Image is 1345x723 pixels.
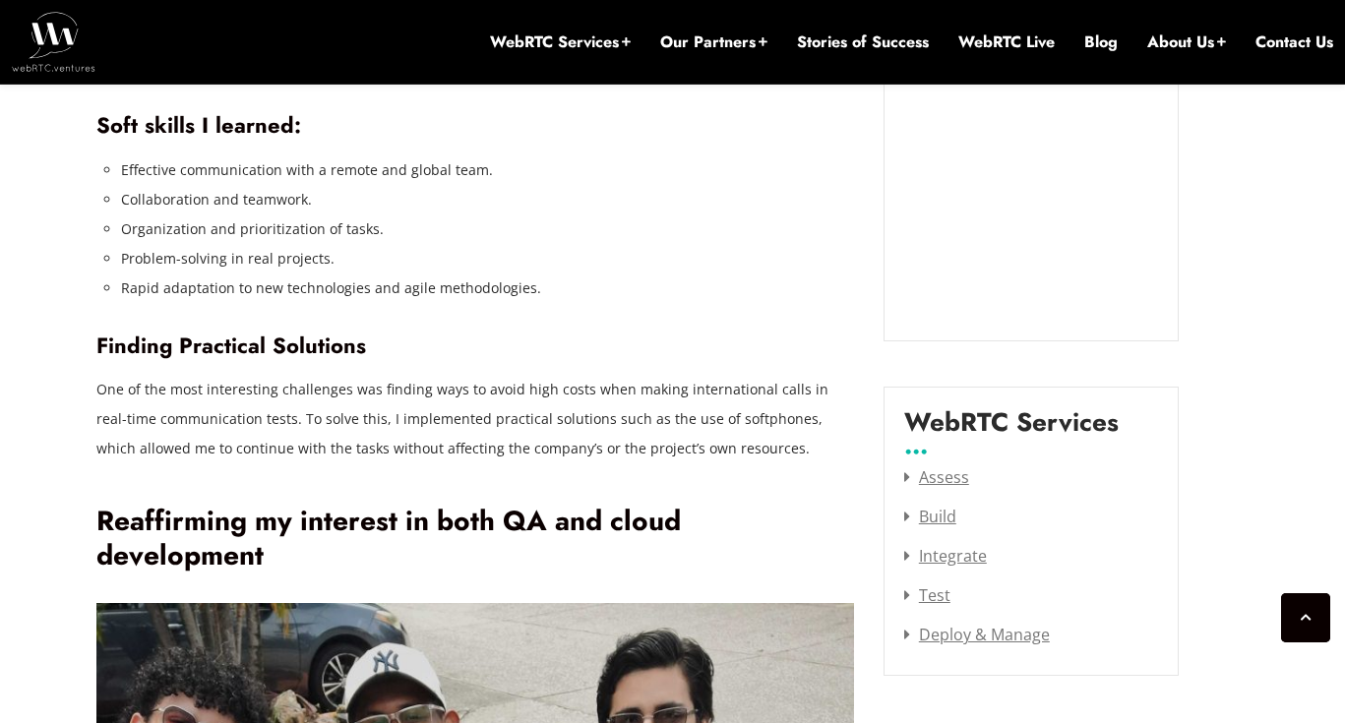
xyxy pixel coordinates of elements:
a: Deploy & Manage [904,624,1050,645]
iframe: Embedded CTA [904,38,1158,320]
a: Integrate [904,545,987,567]
a: Stories of Success [797,31,929,53]
a: Test [904,584,950,606]
li: Organization and prioritization of tasks. [121,214,854,244]
img: WebRTC.ventures [12,12,95,71]
li: Collaboration and teamwork. [121,185,854,214]
a: Blog [1084,31,1118,53]
h3: Soft skills I learned: [96,112,854,139]
li: Effective communication with a remote and global team. [121,155,854,185]
a: Our Partners [660,31,767,53]
a: Contact Us [1255,31,1333,53]
li: Rapid adaptation to new technologies and agile methodologies. [121,273,854,303]
li: Problem-solving in real projects. [121,244,854,273]
h2: Reaffirming my interest in both QA and cloud development [96,505,854,572]
h3: Finding Practical Solutions [96,332,854,359]
a: WebRTC Services [490,31,631,53]
a: WebRTC Live [958,31,1055,53]
a: Build [904,506,956,527]
a: About Us [1147,31,1226,53]
label: WebRTC Services [904,407,1119,452]
a: Assess [904,466,969,488]
p: One of the most interesting challenges was finding ways to avoid high costs when making internati... [96,375,854,463]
